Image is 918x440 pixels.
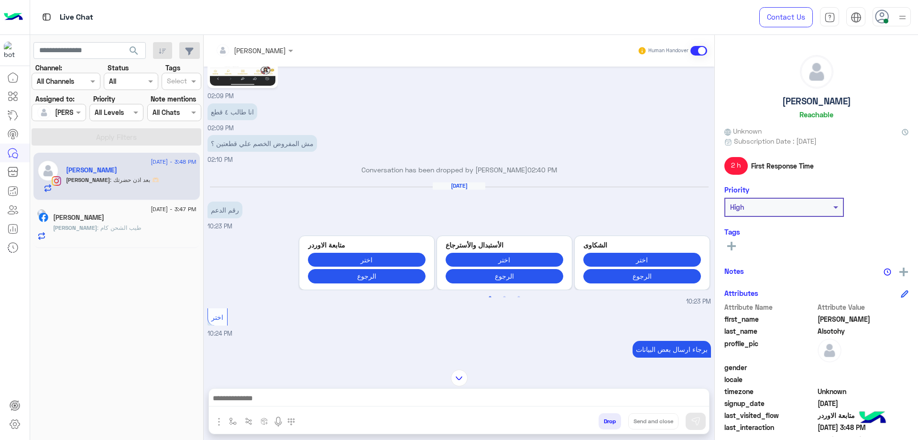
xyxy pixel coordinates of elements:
h5: Mohamed Adel [53,214,104,222]
span: signup_date [724,398,816,408]
span: Alsotohy [818,326,909,336]
button: اختر [308,253,426,267]
span: Unknown [724,126,762,136]
span: gender [724,362,816,372]
span: last_interaction [724,422,816,432]
span: Unknown [818,386,909,396]
a: tab [820,7,839,27]
span: search [128,45,140,56]
img: picture [37,209,46,218]
img: 713415422032625 [4,42,21,59]
span: طيب الشحن كام [97,224,142,231]
img: notes [884,268,891,276]
p: الأستبدال والأسترجاع [446,240,563,250]
p: متابعة الاوردر [308,240,426,250]
span: 02:40 PM [527,166,557,174]
button: create order [257,413,273,429]
button: 2 of 2 [500,293,509,302]
span: null [818,374,909,384]
span: 02:10 PM [208,156,233,163]
h6: Attributes [724,289,758,297]
img: scroll [451,370,468,386]
label: Status [108,63,129,73]
img: defaultAdmin.png [37,106,51,119]
button: 1 of 2 [485,293,495,302]
span: null [818,362,909,372]
p: Live Chat [60,11,93,24]
label: Note mentions [151,94,196,104]
button: Trigger scenario [241,413,257,429]
span: اختر [211,313,223,321]
h6: Notes [724,267,744,275]
button: الرجوع [446,269,563,283]
img: Facebook [39,213,48,222]
img: defaultAdmin.png [818,338,841,362]
img: add [899,268,908,276]
p: 9/9/2025, 10:23 PM [208,202,242,218]
span: profile_pic [724,338,816,361]
span: 2025-09-08T11:09:15.418Z [818,398,909,408]
span: [DATE] - 3:47 PM [151,205,196,214]
img: send voice note [273,416,284,428]
span: 10:23 PM [686,297,711,306]
img: make a call [287,418,295,426]
button: Send and close [628,413,678,429]
h6: Priority [724,185,749,194]
span: 10:23 PM [208,223,232,230]
span: Mahmoud [818,314,909,324]
h5: [PERSON_NAME] [782,96,851,107]
p: الشكاوى [583,240,701,250]
img: defaultAdmin.png [37,160,59,181]
span: [PERSON_NAME] [66,176,110,183]
button: 3 of 2 [514,293,524,302]
button: search [122,42,146,63]
label: Priority [93,94,115,104]
span: متابعة الاوردر [818,410,909,420]
span: Subscription Date : [DATE] [734,136,817,146]
span: locale [724,374,816,384]
span: timezone [724,386,816,396]
span: Attribute Value [818,302,909,312]
span: 10:24 PM [208,330,232,337]
h6: Reachable [799,110,833,119]
p: 8/9/2025, 2:10 PM [208,135,317,152]
img: send attachment [213,416,225,428]
span: 02:09 PM [208,92,234,100]
img: hulul-logo.png [856,402,889,435]
button: اختر [583,253,701,267]
span: last_name [724,326,816,336]
img: send message [691,417,700,426]
button: اختر [446,253,563,267]
span: last_visited_flow [724,410,816,420]
button: الرجوع [583,269,701,283]
img: Instagram [52,176,61,186]
img: Logo [4,7,23,27]
span: first_name [724,314,816,324]
a: Contact Us [759,7,813,27]
label: Assigned to: [35,94,75,104]
button: select flow [225,413,241,429]
span: 2025-09-10T12:48:59.103Z [818,422,909,432]
img: create order [261,417,268,425]
span: [PERSON_NAME] [53,224,97,231]
span: بعد اذن حضرتك 🫶🏻 [110,176,159,183]
img: Trigger scenario [245,417,252,425]
img: profile [896,11,908,23]
span: [DATE] - 3:48 PM [151,158,196,166]
label: Tags [165,63,180,73]
img: tab [824,12,835,23]
p: 8/9/2025, 2:09 PM [208,103,257,120]
button: Drop [599,413,621,429]
img: select flow [229,417,237,425]
img: tab [851,12,862,23]
span: 02:09 PM [208,124,234,132]
span: 2 h [724,157,748,174]
span: First Response Time [751,161,814,171]
label: Channel: [35,63,62,73]
h6: [DATE] [433,182,485,189]
h6: Tags [724,227,908,236]
p: 9/9/2025, 10:24 PM [633,341,711,358]
button: Apply Filters [32,128,201,146]
span: Attribute Name [724,302,816,312]
div: Select [165,76,187,88]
